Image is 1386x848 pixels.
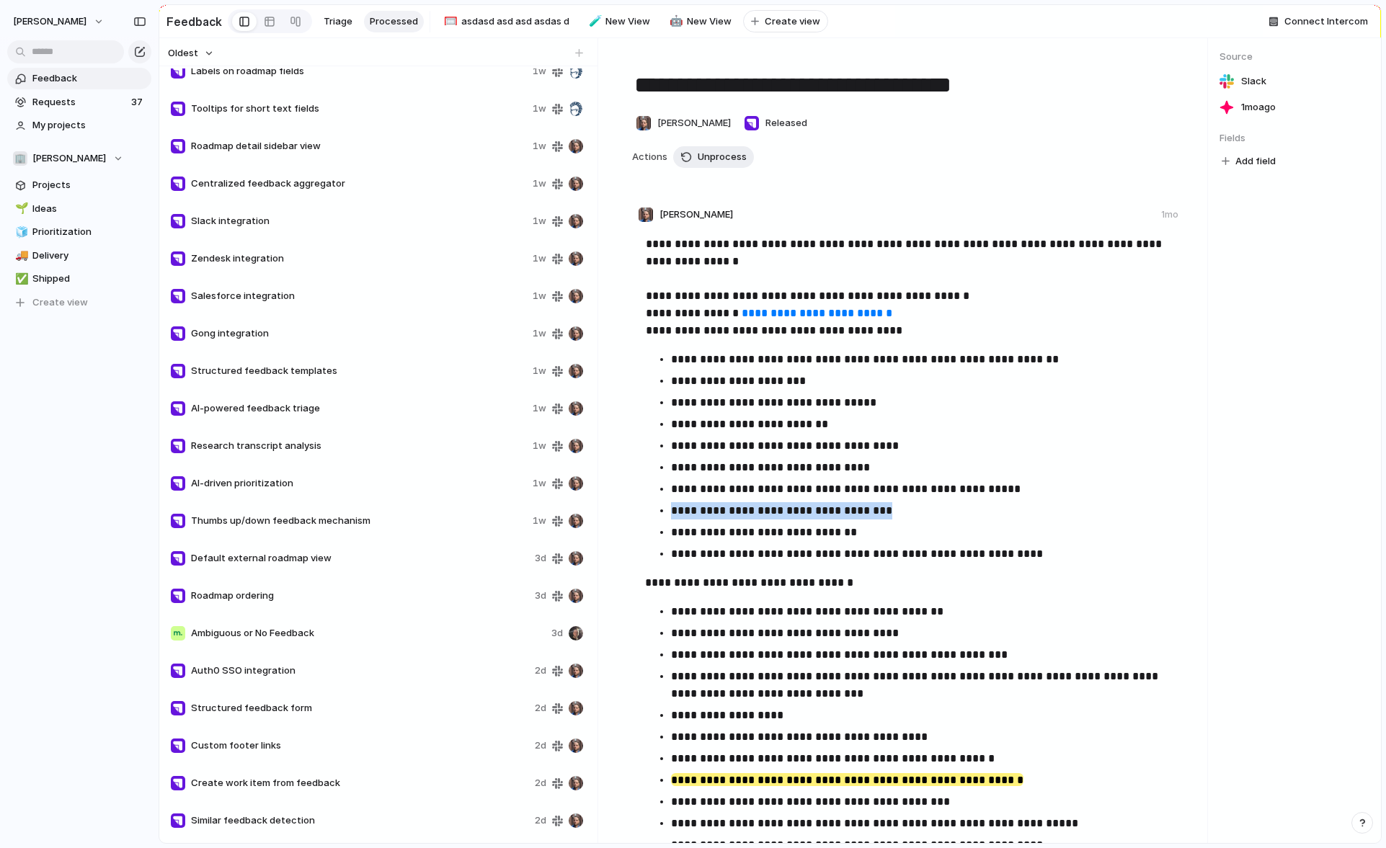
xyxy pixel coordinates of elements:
span: 2d [535,813,546,828]
span: 1w [533,364,546,378]
span: Salesforce integration [191,289,527,303]
span: 1w [533,476,546,491]
button: Oldest [166,44,216,63]
span: Fields [1220,131,1369,146]
span: AI-driven prioritization [191,476,527,491]
button: Create view [7,292,151,313]
span: Ambiguous or No Feedback [191,626,546,641]
button: 🧪 [587,14,601,29]
span: 3d [551,626,563,641]
button: Connect Intercom [1263,11,1374,32]
a: Requests37 [7,92,151,113]
button: 🤖 [667,14,682,29]
span: 3d [535,551,546,566]
span: Research transcript analysis [191,439,527,453]
a: 🥅asdasd asd asd asdas d [436,11,575,32]
span: Create work item from feedback [191,776,529,790]
span: Slack [1241,74,1266,89]
span: Requests [32,95,127,110]
span: Labels on roadmap fields [191,64,527,79]
span: Create view [765,14,820,29]
span: Slack integration [191,214,527,228]
span: 1w [533,439,546,453]
a: 🤖New View [662,11,737,32]
div: 🌱 [15,200,25,217]
div: 1mo [1161,208,1178,221]
button: Add field [1220,152,1278,171]
span: New View [605,14,650,29]
span: Gong integration [191,326,527,341]
div: 🚚 [15,247,25,264]
button: 🥅 [442,14,456,29]
span: Connect Intercom [1284,14,1368,29]
span: Structured feedback templates [191,364,527,378]
div: 🥅 [444,13,454,30]
span: Thumbs up/down feedback mechanism [191,514,527,528]
span: Feedback [32,71,146,86]
span: Zendesk integration [191,251,527,266]
span: Projects [32,178,146,192]
span: [PERSON_NAME] [32,151,106,166]
a: 🧊Prioritization [7,221,151,243]
span: Create view [32,295,88,310]
span: 1w [533,102,546,116]
div: 🧪 [589,13,599,30]
span: 1w [533,177,546,191]
span: 1w [533,401,546,416]
span: Default external roadmap view [191,551,529,566]
div: 🧊 [15,224,25,241]
a: My projects [7,115,151,136]
button: Released [740,112,811,135]
span: Add field [1235,154,1276,169]
span: Source [1220,50,1369,64]
span: [PERSON_NAME] [13,14,86,29]
button: 🚚 [13,249,27,263]
span: 1w [533,139,546,153]
span: 1w [533,514,546,528]
h2: Feedback [166,13,222,30]
a: Processed [364,11,424,32]
span: Oldest [168,46,198,61]
button: Create view [743,10,828,33]
span: 2d [535,664,546,678]
span: Shipped [32,272,146,286]
span: 37 [131,95,146,110]
button: 🏢[PERSON_NAME] [7,148,151,169]
span: 3d [535,589,546,603]
button: [PERSON_NAME] [6,10,112,33]
span: 1mo ago [1241,100,1276,115]
div: ✅ [15,271,25,287]
span: [PERSON_NAME] [657,116,731,130]
button: [PERSON_NAME] [632,112,734,135]
span: Tooltips for short text fields [191,102,527,116]
span: My projects [32,118,146,133]
span: 1w [533,64,546,79]
span: Released [765,116,807,130]
button: 🧊 [13,225,27,239]
span: 1w [533,289,546,303]
a: Triage [318,11,358,32]
span: Roadmap ordering [191,589,529,603]
span: 2d [535,738,546,753]
span: Centralized feedback aggregator [191,177,527,191]
a: ✅Shipped [7,268,151,290]
span: AI-powered feedback triage [191,401,527,416]
a: 🧪New View [581,11,657,32]
span: Roadmap detail sidebar view [191,139,527,153]
span: Prioritization [32,225,146,239]
a: 🚚Delivery [7,245,151,267]
span: 2d [535,776,546,790]
button: 🌱 [13,202,27,216]
span: Structured feedback form [191,701,529,715]
span: 1w [533,251,546,266]
span: Triage [324,14,352,29]
span: asdasd asd asd asdas d [461,14,569,29]
a: 🌱Ideas [7,198,151,220]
